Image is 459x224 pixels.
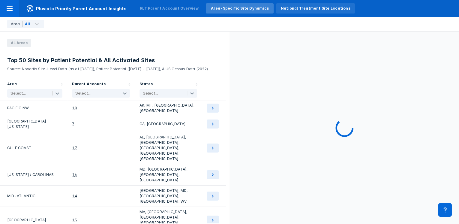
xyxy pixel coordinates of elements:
[7,57,222,64] h3: Top 50 Sites by Patient Potential & All Activated Sites
[139,188,197,204] div: [GEOGRAPHIC_DATA], MD, [GEOGRAPHIC_DATA], [GEOGRAPHIC_DATA], WV
[135,79,202,100] div: Sort
[140,6,199,11] div: RLT Parent Account Overview
[25,21,30,27] div: All
[438,203,452,217] div: Contact Support
[19,5,134,12] span: Pluvicto Priority Parent Account Insights
[72,121,74,127] div: 7
[7,64,222,72] p: Source: Novartis Site-Level Data (as of [DATE]), Patient Potential ([DATE] - [DATE]), & US Census...
[72,217,77,223] div: 13
[276,3,355,14] a: National Treatment Site Locations
[72,193,77,199] div: 14
[206,3,273,14] a: Area-Specific Site Dynamics
[139,103,197,114] div: AK, MT, [GEOGRAPHIC_DATA], [GEOGRAPHIC_DATA]
[7,167,62,183] div: [US_STATE] / CAROLINAS
[67,79,134,100] div: Sort
[72,145,77,151] div: 17
[139,119,197,129] div: CA, [GEOGRAPHIC_DATA]
[7,188,62,204] div: MID-ATLANTIC
[7,135,62,162] div: GULF COAST
[72,81,106,88] div: Parent Accounts
[11,21,22,27] div: Area
[7,39,31,47] span: All Areas
[72,105,77,111] div: 10
[72,172,76,177] div: 16
[139,81,153,88] div: States
[135,3,203,14] a: RLT Parent Account Overview
[139,167,197,183] div: MD, [GEOGRAPHIC_DATA], [GEOGRAPHIC_DATA], [GEOGRAPHIC_DATA]
[139,135,197,162] div: AL, [GEOGRAPHIC_DATA], [GEOGRAPHIC_DATA], [GEOGRAPHIC_DATA], [GEOGRAPHIC_DATA], [GEOGRAPHIC_DATA]
[7,103,62,114] div: PACIFIC NW
[211,6,268,11] div: Area-Specific Site Dynamics
[7,119,62,129] div: [GEOGRAPHIC_DATA][US_STATE]
[281,6,350,11] div: National Treatment Site Locations
[7,81,17,88] div: Area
